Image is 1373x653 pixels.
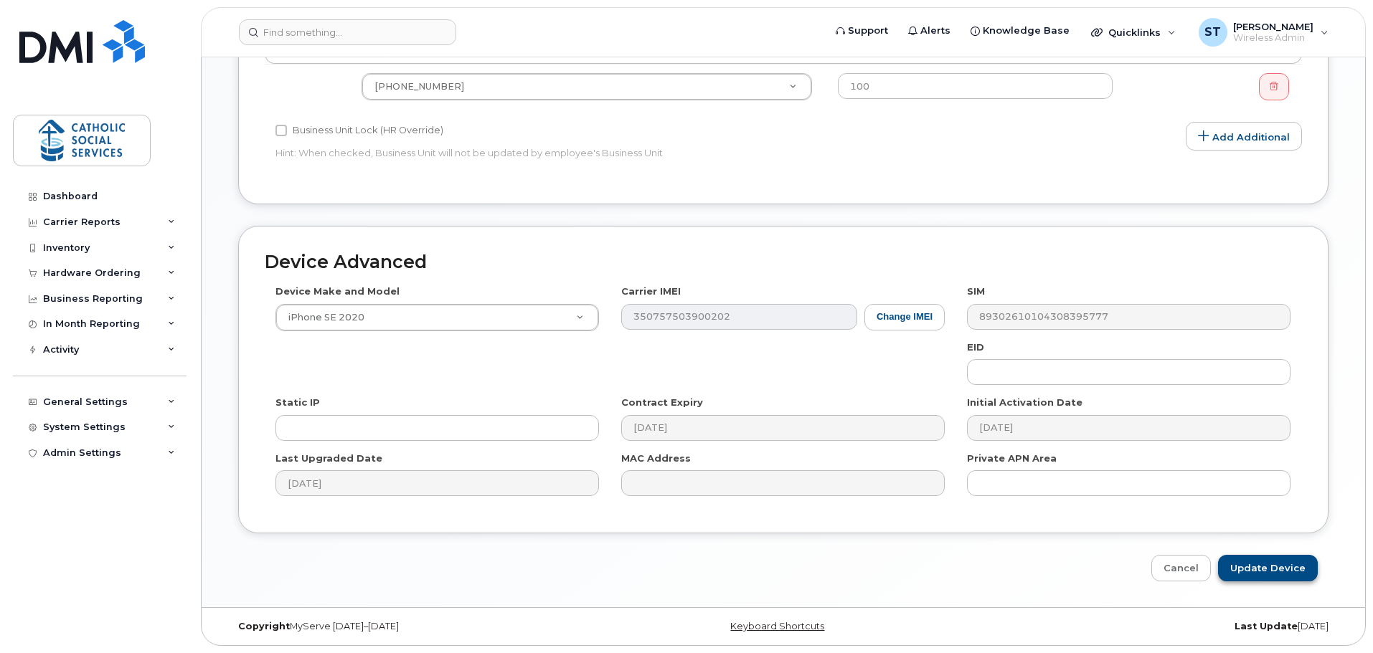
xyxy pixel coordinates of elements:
div: Quicklinks [1081,18,1186,47]
input: Business Unit Lock (HR Override) [275,125,287,136]
a: Cancel [1151,555,1211,581]
p: Hint: When checked, Business Unit will not be updated by employee's Business Unit [275,146,945,160]
span: Quicklinks [1108,27,1161,38]
strong: Last Update [1235,621,1298,631]
h2: Device Advanced [265,252,1302,272]
span: [PERSON_NAME] [1233,21,1313,32]
label: Business Unit Lock (HR Override) [275,122,443,139]
div: Scott Taylor [1189,18,1339,47]
span: ST [1204,24,1221,41]
label: Private APN Area [967,452,1057,465]
label: Initial Activation Date [967,396,1082,409]
a: Alerts [898,16,961,45]
span: Alerts [920,24,950,38]
a: iPhone SE 2020 [276,305,598,330]
label: EID [967,340,984,354]
label: Contract Expiry [621,396,703,409]
span: iPhone SE 2020 [280,311,364,324]
input: Update Device [1218,555,1318,581]
label: Device Make and Model [275,285,400,298]
label: Last Upgraded Date [275,452,382,465]
div: [DATE] [968,621,1339,632]
span: Support [848,24,888,38]
span: 1326-006-090 [374,81,464,92]
a: [PHONE_NUMBER] [362,74,812,100]
div: MyServe [DATE]–[DATE] [227,621,598,632]
input: Find something... [239,19,456,45]
button: Change IMEI [864,304,945,330]
label: Carrier IMEI [621,285,681,298]
span: Wireless Admin [1233,32,1313,44]
strong: Copyright [238,621,290,631]
a: Keyboard Shortcuts [730,621,824,631]
a: Support [826,16,898,45]
a: Knowledge Base [961,16,1080,45]
label: MAC Address [621,452,691,465]
span: Knowledge Base [983,24,1070,38]
label: SIM [967,285,985,298]
a: Add Additional [1186,122,1302,151]
label: Static IP [275,396,320,409]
